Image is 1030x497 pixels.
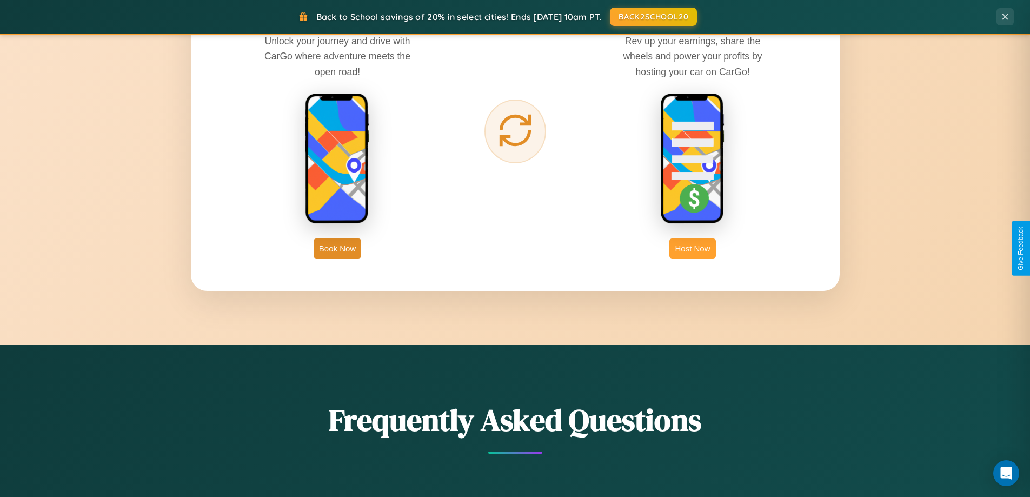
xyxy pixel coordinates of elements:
[993,460,1019,486] div: Open Intercom Messenger
[660,93,725,225] img: host phone
[610,8,697,26] button: BACK2SCHOOL20
[612,34,774,79] p: Rev up your earnings, share the wheels and power your profits by hosting your car on CarGo!
[256,34,418,79] p: Unlock your journey and drive with CarGo where adventure meets the open road!
[305,93,370,225] img: rent phone
[314,238,361,259] button: Book Now
[669,238,715,259] button: Host Now
[1017,227,1025,270] div: Give Feedback
[316,11,602,22] span: Back to School savings of 20% in select cities! Ends [DATE] 10am PT.
[191,399,840,441] h2: Frequently Asked Questions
